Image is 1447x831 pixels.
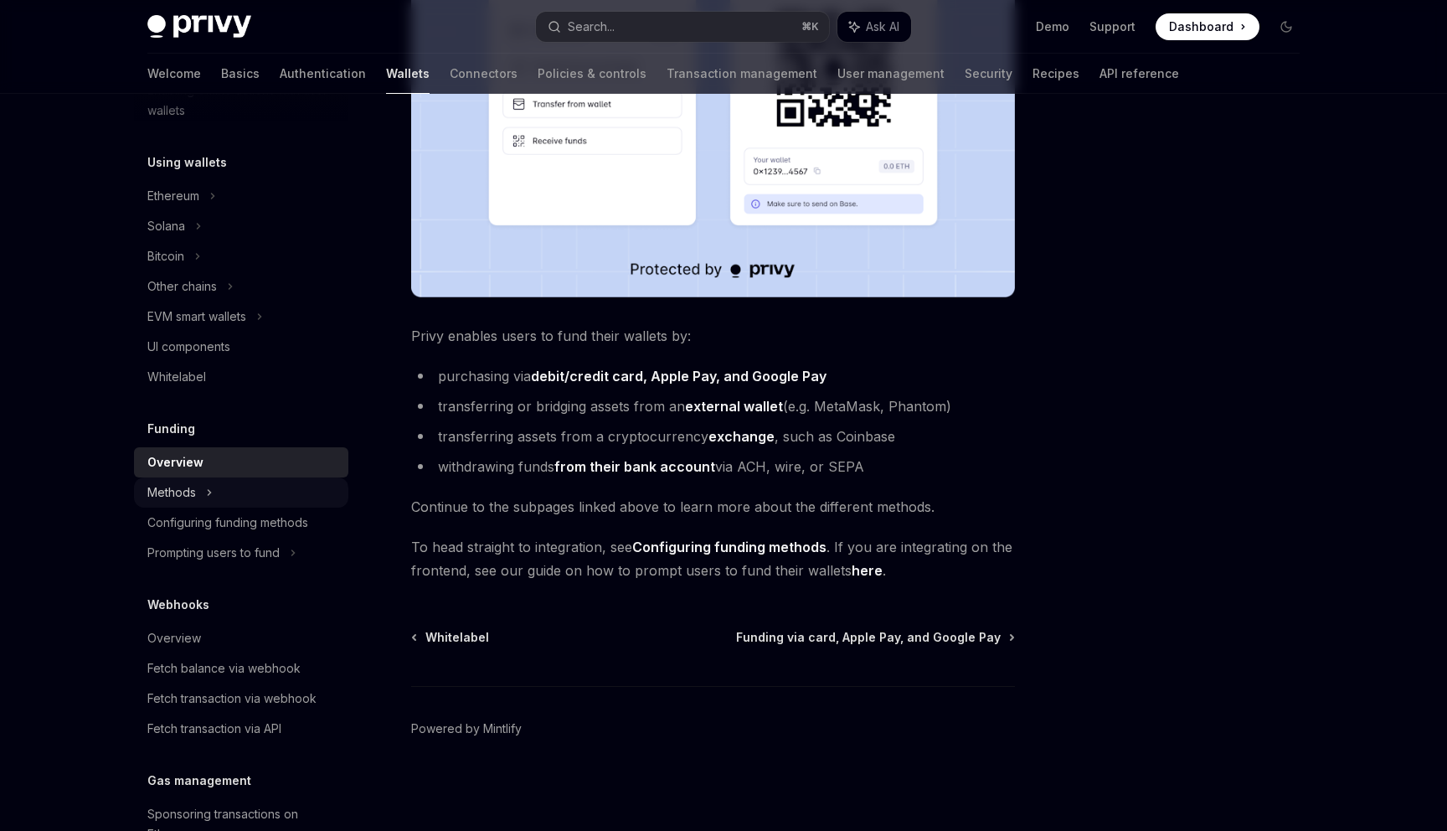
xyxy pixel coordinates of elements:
[450,54,518,94] a: Connectors
[134,447,348,477] a: Overview
[147,15,251,39] img: dark logo
[147,689,317,709] div: Fetch transaction via webhook
[147,513,308,533] div: Configuring funding methods
[134,623,348,653] a: Overview
[147,771,251,791] h5: Gas management
[134,508,348,538] a: Configuring funding methods
[632,539,826,556] a: Configuring funding methods
[531,368,826,385] strong: debit/credit card, Apple Pay, and Google Pay
[147,628,201,648] div: Overview
[837,54,945,94] a: User management
[147,186,199,206] div: Ethereum
[147,452,203,472] div: Overview
[221,54,260,94] a: Basics
[147,419,195,439] h5: Funding
[147,216,185,236] div: Solana
[147,483,196,503] div: Methods
[147,307,246,327] div: EVM smart wallets
[147,543,280,563] div: Prompting users to fund
[685,398,783,415] strong: external wallet
[1032,54,1079,94] a: Recipes
[147,337,230,357] div: UI components
[1089,18,1135,35] a: Support
[147,658,301,679] div: Fetch balance via webhook
[736,629,1001,646] span: Funding via card, Apple Pay, and Google Pay
[1099,54,1179,94] a: API reference
[1036,18,1069,35] a: Demo
[147,719,281,739] div: Fetch transaction via API
[667,54,817,94] a: Transaction management
[685,398,783,415] a: external wallet
[147,595,209,615] h5: Webhooks
[147,367,206,387] div: Whitelabel
[134,362,348,392] a: Whitelabel
[411,495,1015,519] span: Continue to the subpages linked above to learn more about the different methods.
[386,54,430,94] a: Wallets
[411,720,522,737] a: Powered by Mintlify
[425,629,489,646] span: Whitelabel
[852,562,883,580] a: here
[411,425,1015,448] li: transferring assets from a cryptocurrency , such as Coinbase
[147,246,184,266] div: Bitcoin
[538,54,646,94] a: Policies & controls
[568,17,615,37] div: Search...
[134,714,348,744] a: Fetch transaction via API
[411,364,1015,388] li: purchasing via
[411,535,1015,582] span: To head straight to integration, see . If you are integrating on the frontend, see our guide on h...
[134,684,348,714] a: Fetch transaction via webhook
[147,152,227,173] h5: Using wallets
[134,332,348,362] a: UI components
[1169,18,1233,35] span: Dashboard
[411,455,1015,478] li: withdrawing funds via ACH, wire, or SEPA
[837,12,911,42] button: Ask AI
[801,20,819,34] span: ⌘ K
[411,324,1015,348] span: Privy enables users to fund their wallets by:
[965,54,1012,94] a: Security
[1273,13,1300,40] button: Toggle dark mode
[1156,13,1259,40] a: Dashboard
[531,368,826,385] a: debit/credit card, Apple Pay, and Google Pay
[147,54,201,94] a: Welcome
[413,629,489,646] a: Whitelabel
[411,395,1015,418] li: transferring or bridging assets from an (e.g. MetaMask, Phantom)
[147,276,217,297] div: Other chains
[280,54,366,94] a: Authentication
[536,12,829,42] button: Search...⌘K
[866,18,899,35] span: Ask AI
[708,428,775,446] a: exchange
[736,629,1013,646] a: Funding via card, Apple Pay, and Google Pay
[554,458,715,476] a: from their bank account
[134,653,348,684] a: Fetch balance via webhook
